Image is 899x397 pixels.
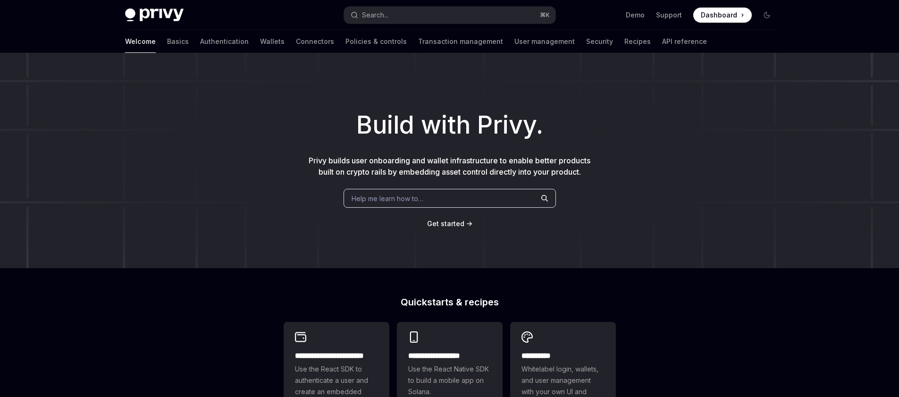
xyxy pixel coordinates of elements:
[427,219,464,228] a: Get started
[656,10,682,20] a: Support
[427,220,464,228] span: Get started
[345,30,407,53] a: Policies & controls
[309,156,590,177] span: Privy builds user onboarding and wallet infrastructure to enable better products built on crypto ...
[586,30,613,53] a: Security
[693,8,752,23] a: Dashboard
[352,194,423,203] span: Help me learn how to…
[284,297,616,307] h2: Quickstarts & recipes
[701,10,737,20] span: Dashboard
[167,30,189,53] a: Basics
[260,30,285,53] a: Wallets
[540,11,550,19] span: ⌘ K
[296,30,334,53] a: Connectors
[125,8,184,22] img: dark logo
[200,30,249,53] a: Authentication
[418,30,503,53] a: Transaction management
[624,30,651,53] a: Recipes
[344,7,555,24] button: Search...⌘K
[125,30,156,53] a: Welcome
[759,8,774,23] button: Toggle dark mode
[662,30,707,53] a: API reference
[15,107,884,144] h1: Build with Privy.
[514,30,575,53] a: User management
[626,10,645,20] a: Demo
[362,9,388,21] div: Search...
